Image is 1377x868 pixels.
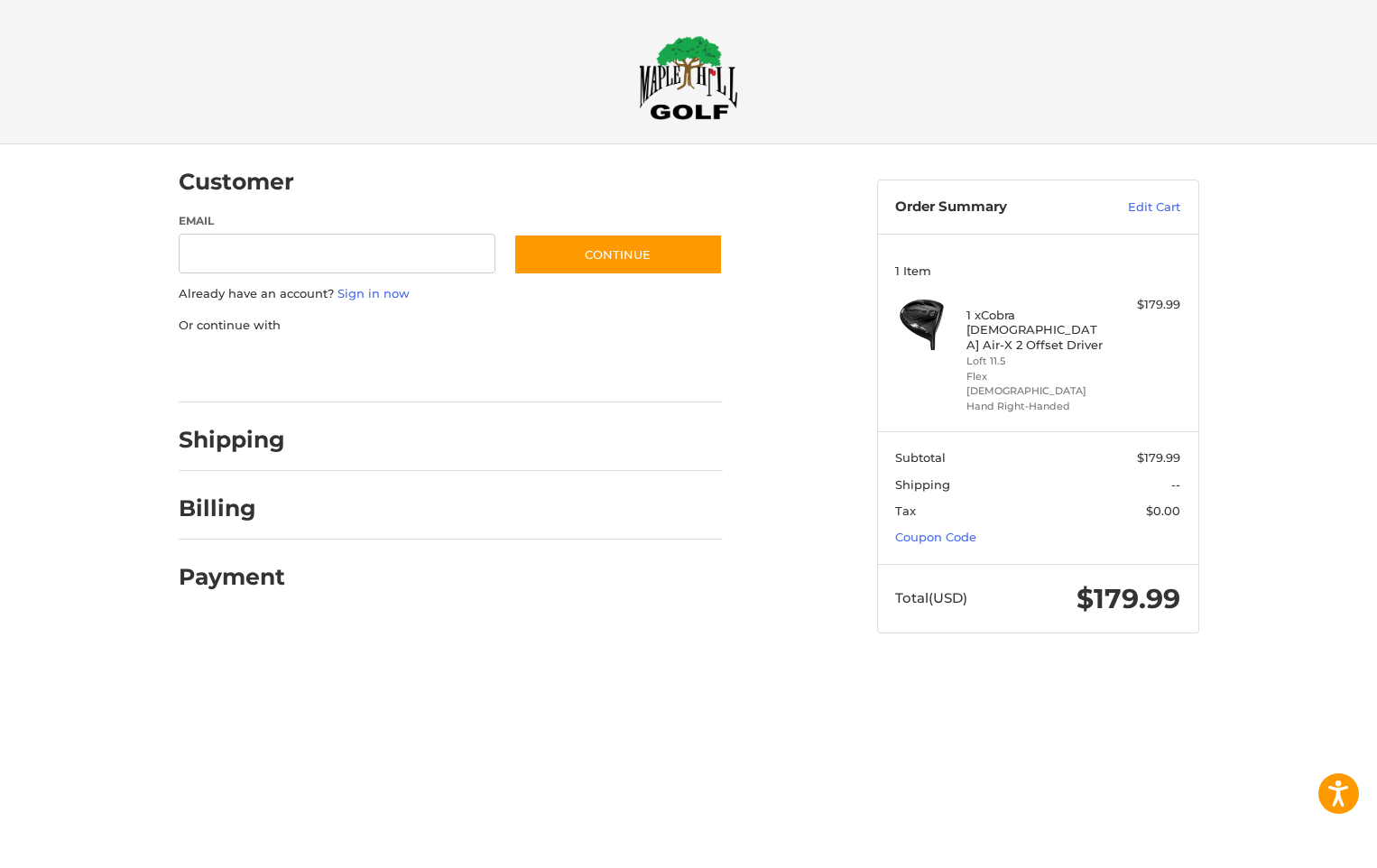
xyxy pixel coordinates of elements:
iframe: PayPal-venmo [478,352,614,384]
p: Already have an account? [179,285,723,303]
span: Subtotal [895,450,946,465]
span: -- [1171,477,1180,492]
div: $179.99 [1109,296,1180,314]
span: Shipping [895,477,950,492]
span: $0.00 [1146,503,1180,518]
span: Total (USD) [895,589,967,606]
button: Continue [513,234,723,275]
a: Sign in now [337,286,410,300]
p: Or continue with [179,317,723,335]
li: Hand Right-Handed [966,399,1104,414]
li: Loft 11.5 [966,354,1104,369]
label: Email [179,213,496,229]
span: $179.99 [1137,450,1180,465]
h4: 1 x Cobra [DEMOGRAPHIC_DATA] Air-X 2 Offset Driver [966,308,1104,352]
h2: Customer [179,168,294,196]
h2: Shipping [179,426,285,454]
span: $179.99 [1077,582,1180,615]
h2: Billing [179,494,284,522]
h3: Order Summary [895,199,1089,217]
img: Maple Hill Golf [639,35,738,120]
iframe: PayPal-paypal [172,352,308,384]
h3: 1 Item [895,263,1180,278]
span: Tax [895,503,916,518]
iframe: PayPal-paylater [326,352,461,384]
li: Flex [DEMOGRAPHIC_DATA] [966,369,1104,399]
h2: Payment [179,563,285,591]
a: Edit Cart [1089,199,1180,217]
a: Coupon Code [895,530,976,544]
